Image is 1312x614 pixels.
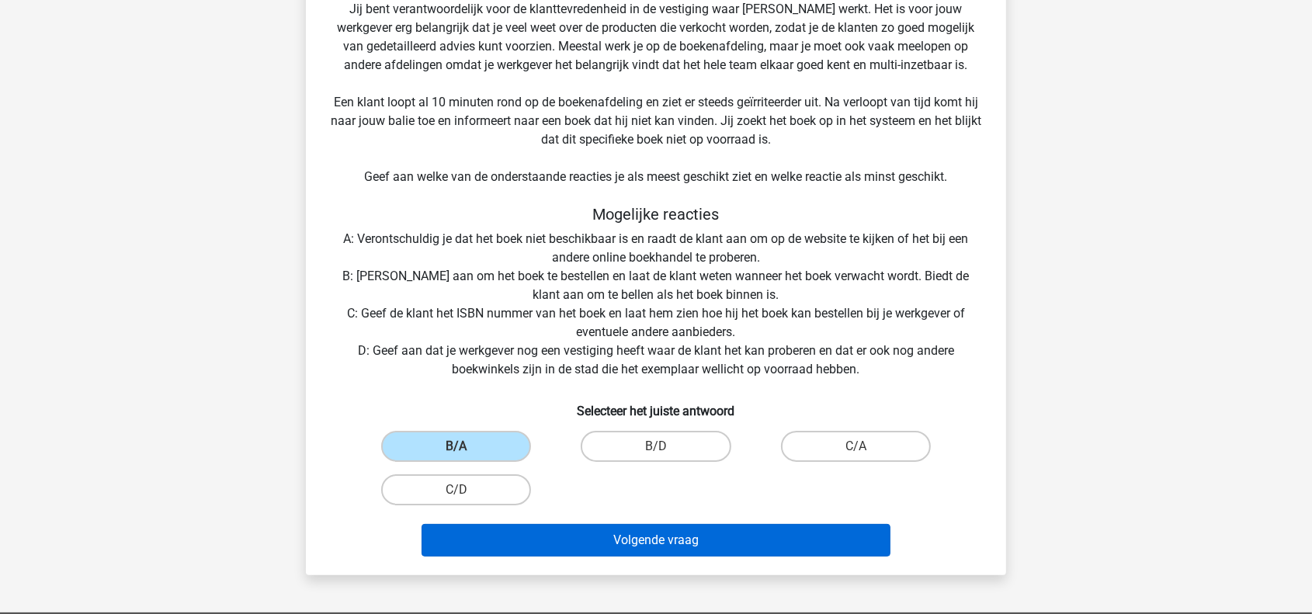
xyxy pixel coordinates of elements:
[781,431,931,462] label: C/A
[331,205,981,224] h5: Mogelijke reacties
[331,391,981,418] h6: Selecteer het juiste antwoord
[422,524,891,557] button: Volgende vraag
[581,431,731,462] label: B/D
[381,474,531,505] label: C/D
[381,431,531,462] label: B/A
